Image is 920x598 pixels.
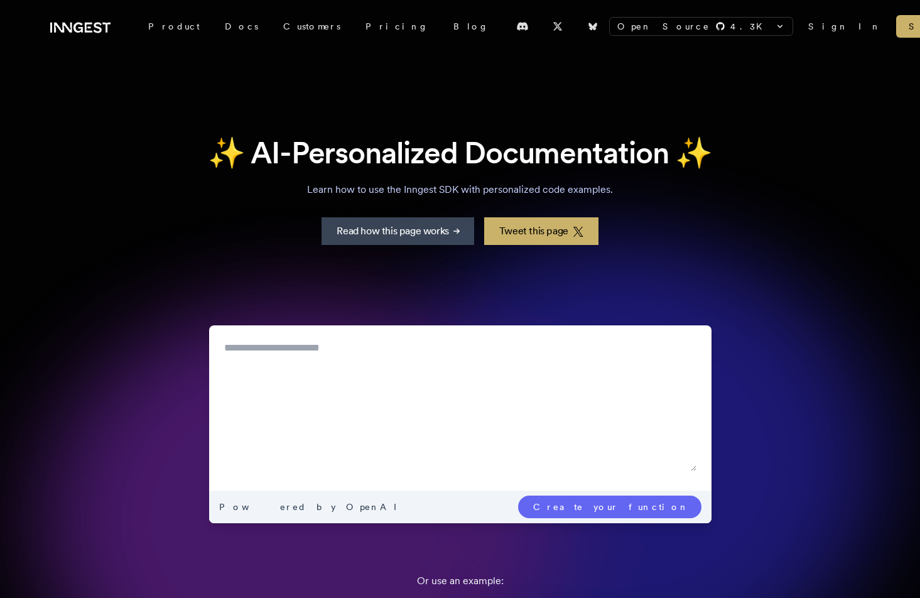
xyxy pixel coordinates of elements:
[279,182,641,197] p: Learn how to use the Inngest SDK with personalized code examples.
[617,20,710,33] span: Open Source
[322,217,474,245] a: Read how this page works
[136,15,212,38] div: Product
[499,224,568,239] span: Tweet this page
[212,15,271,38] a: Docs
[50,574,870,589] h4: Or use an example:
[219,501,408,513] span: Powered by OpenAI
[50,133,870,172] h1: ✨ AI-Personalized Documentation ✨
[484,217,598,245] a: Tweet this page
[544,16,571,36] a: X
[441,15,501,38] a: Blog
[353,15,441,38] a: Pricing
[579,16,607,36] a: Bluesky
[730,20,770,33] span: 4.3 K
[808,20,881,33] a: Sign In
[518,496,701,518] a: Create your function
[271,15,353,38] a: Customers
[509,16,536,36] a: Discord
